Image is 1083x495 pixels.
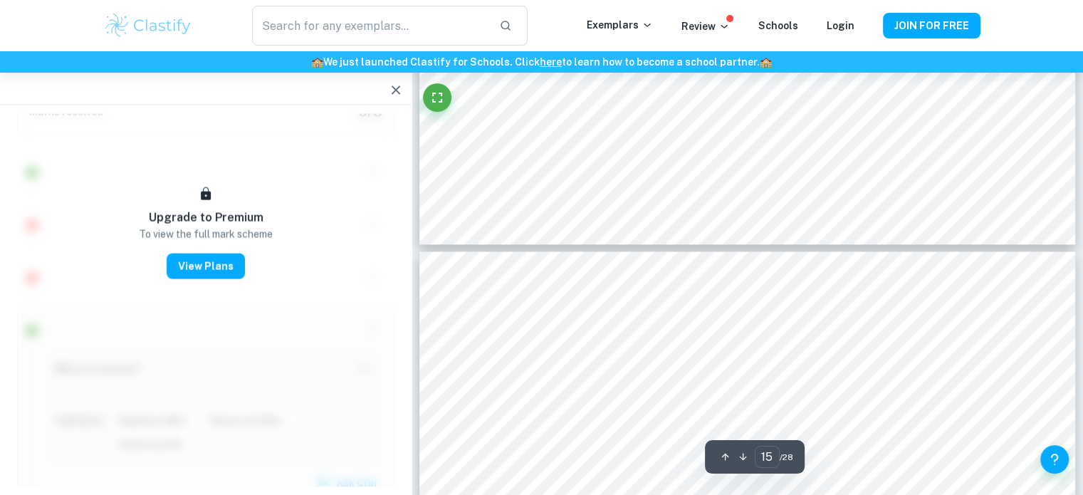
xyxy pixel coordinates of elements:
button: View Plans [167,253,245,278]
span: 🏫 [760,56,772,68]
p: Exemplars [587,17,653,33]
span: / 28 [780,451,793,464]
span: 🏫 [311,56,323,68]
h6: We just launched Clastify for Schools. Click to learn how to become a school partner. [3,54,1080,70]
img: Clastify logo [103,11,194,40]
h6: Upgrade to Premium [148,209,263,226]
button: Help and Feedback [1040,445,1069,474]
button: JOIN FOR FREE [883,13,980,38]
p: Review [681,19,730,34]
input: Search for any exemplars... [252,6,487,46]
a: Login [827,20,854,31]
a: Schools [758,20,798,31]
button: Fullscreen [423,83,451,112]
a: here [540,56,562,68]
p: To view the full mark scheme [139,226,273,241]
